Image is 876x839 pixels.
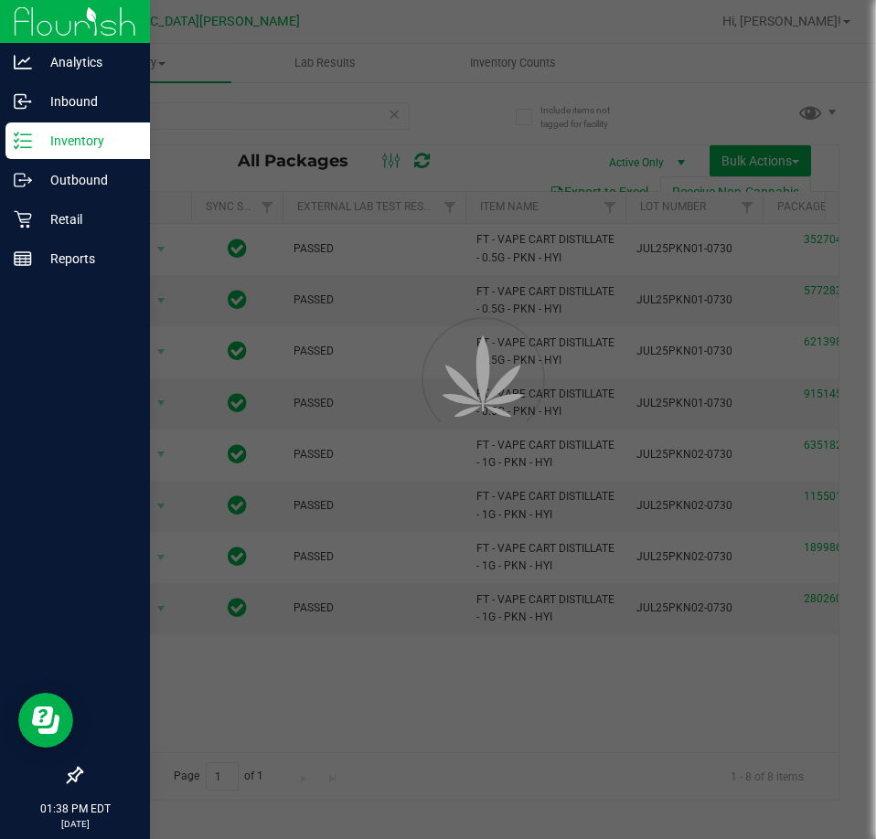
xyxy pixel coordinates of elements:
p: Retail [32,208,142,230]
inline-svg: Outbound [14,171,32,189]
inline-svg: Analytics [14,53,32,71]
p: [DATE] [8,817,142,831]
inline-svg: Inbound [14,92,32,111]
p: Analytics [32,51,142,73]
inline-svg: Reports [14,250,32,268]
inline-svg: Inventory [14,132,32,150]
p: 01:38 PM EDT [8,801,142,817]
p: Reports [32,248,142,270]
p: Inventory [32,130,142,152]
inline-svg: Retail [14,210,32,228]
p: Inbound [32,90,142,112]
p: Outbound [32,169,142,191]
iframe: Resource center [18,693,73,748]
